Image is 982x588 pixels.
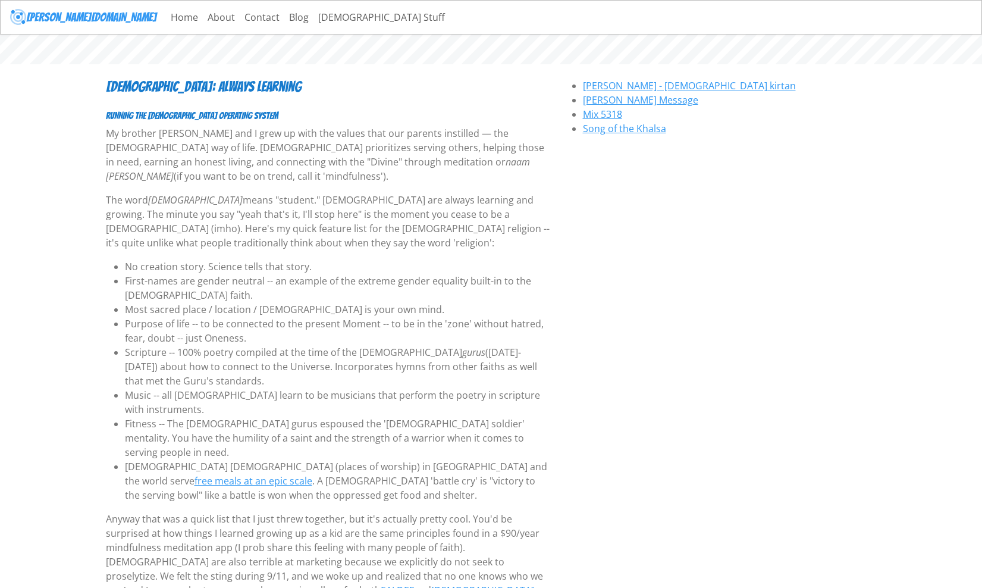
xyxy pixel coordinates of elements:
[106,155,530,183] i: naam [PERSON_NAME]
[203,5,240,29] a: About
[583,79,796,92] a: [PERSON_NAME] - [DEMOGRAPHIC_DATA] kirtan
[583,122,666,135] a: Song of the Khalsa
[125,259,550,274] li: No creation story. Science tells that story.
[284,5,313,29] a: Blog
[194,474,312,487] a: free meals at an epic scale
[106,79,550,96] h4: [DEMOGRAPHIC_DATA]: Always Learning
[166,5,203,29] a: Home
[106,110,550,121] h6: RUNNING THE [DEMOGRAPHIC_DATA] OPERATING SYSTEM
[583,93,698,107] a: [PERSON_NAME] Message
[106,193,550,250] p: The word means "student." [DEMOGRAPHIC_DATA] are always learning and growing. The minute you say ...
[462,346,485,359] i: gurus
[125,317,550,345] li: Purpose of life -- to be connected to the present Moment -- to be in the 'zone' without hatred, f...
[313,5,450,29] a: [DEMOGRAPHIC_DATA] Stuff
[148,193,243,207] i: [DEMOGRAPHIC_DATA]
[125,274,550,302] li: First-names are gender neutral -- an example of the extreme gender equality built-in to the [DEMO...
[125,302,550,317] li: Most sacred place / location / [DEMOGRAPHIC_DATA] is your own mind.
[125,388,550,417] li: Music -- all [DEMOGRAPHIC_DATA] learn to be musicians that perform the poetry in scripture with i...
[10,5,156,29] a: [PERSON_NAME][DOMAIN_NAME]
[583,108,622,121] a: Mix 5318
[125,459,550,502] li: [DEMOGRAPHIC_DATA] [DEMOGRAPHIC_DATA] (places of worship) in [GEOGRAPHIC_DATA] and the world serv...
[125,345,550,388] li: Scripture -- 100% poetry compiled at the time of the [DEMOGRAPHIC_DATA] ([DATE]-[DATE]) about how...
[125,417,550,459] li: Fitness -- The [DEMOGRAPHIC_DATA] gurus espoused the '[DEMOGRAPHIC_DATA] soldier' mentality. You ...
[106,126,550,183] p: My brother [PERSON_NAME] and I grew up with the values that our parents instilled — the [DEMOGRAP...
[240,5,284,29] a: Contact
